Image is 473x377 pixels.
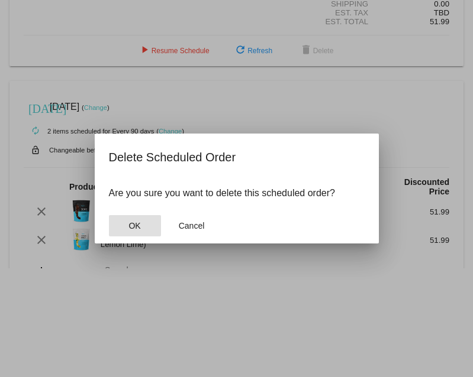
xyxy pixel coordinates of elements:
span: Cancel [179,221,205,230]
button: Close dialog [166,215,218,236]
p: Are you sure you want to delete this scheduled order? [109,188,365,199]
h2: Delete Scheduled Order [109,148,365,167]
button: Close dialog [109,215,161,236]
span: OK [128,221,140,230]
